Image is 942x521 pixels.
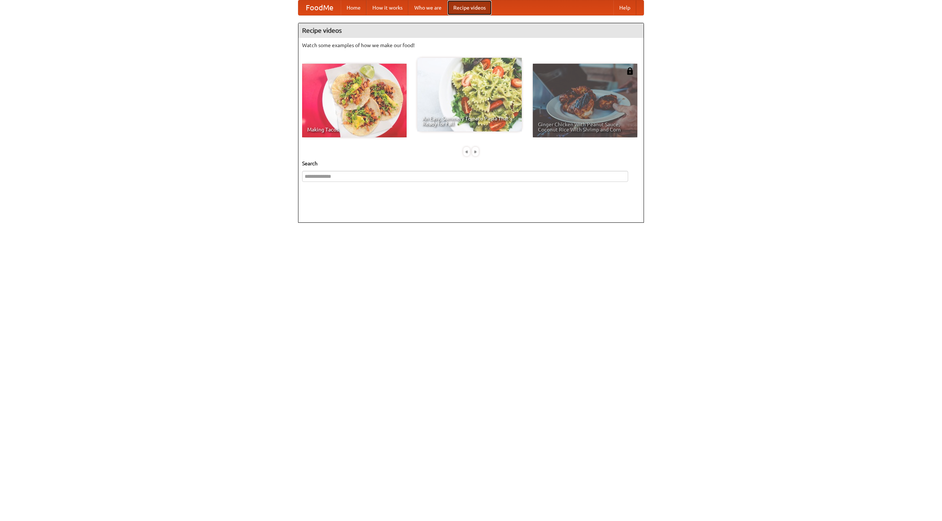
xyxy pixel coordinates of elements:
a: Making Tacos [302,64,407,137]
a: Who we are [408,0,447,15]
img: 483408.png [626,67,634,75]
a: Recipe videos [447,0,492,15]
a: Help [613,0,636,15]
span: An Easy, Summery Tomato Pasta That's Ready for Fall [422,116,517,126]
a: FoodMe [298,0,341,15]
h4: Recipe videos [298,23,644,38]
a: Home [341,0,366,15]
span: Making Tacos [307,127,401,132]
a: An Easy, Summery Tomato Pasta That's Ready for Fall [417,58,522,131]
div: « [463,147,470,156]
h5: Search [302,160,640,167]
p: Watch some examples of how we make our food! [302,42,640,49]
div: » [472,147,479,156]
a: How it works [366,0,408,15]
